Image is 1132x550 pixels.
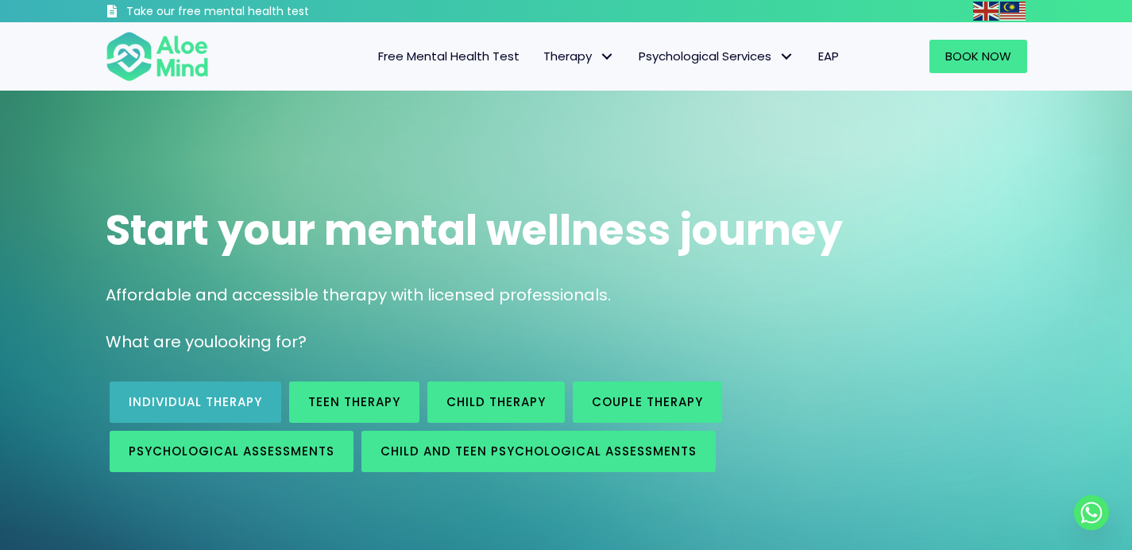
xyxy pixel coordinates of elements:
[129,393,262,410] span: Individual therapy
[106,284,1027,307] p: Affordable and accessible therapy with licensed professionals.
[361,431,716,472] a: Child and Teen Psychological assessments
[596,45,619,68] span: Therapy: submenu
[129,443,334,459] span: Psychological assessments
[106,4,394,22] a: Take our free mental health test
[945,48,1011,64] span: Book Now
[378,48,520,64] span: Free Mental Health Test
[592,393,703,410] span: Couple therapy
[446,393,546,410] span: Child Therapy
[289,382,419,423] a: Teen Therapy
[427,382,565,423] a: Child Therapy
[126,4,394,20] h3: Take our free mental health test
[110,431,354,472] a: Psychological assessments
[106,201,843,259] span: Start your mental wellness journey
[1074,495,1109,530] a: Whatsapp
[230,40,851,73] nav: Menu
[929,40,1027,73] a: Book Now
[308,393,400,410] span: Teen Therapy
[106,30,209,83] img: Aloe mind Logo
[627,40,806,73] a: Psychological ServicesPsychological Services: submenu
[639,48,794,64] span: Psychological Services
[214,331,307,353] span: looking for?
[973,2,1000,20] a: English
[531,40,627,73] a: TherapyTherapy: submenu
[110,382,281,423] a: Individual therapy
[381,443,697,459] span: Child and Teen Psychological assessments
[106,331,214,353] span: What are you
[543,48,615,64] span: Therapy
[1000,2,1027,20] a: Malay
[1000,2,1026,21] img: ms
[973,2,999,21] img: en
[573,382,722,423] a: Couple therapy
[818,48,839,64] span: EAP
[366,40,531,73] a: Free Mental Health Test
[806,40,851,73] a: EAP
[775,45,798,68] span: Psychological Services: submenu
